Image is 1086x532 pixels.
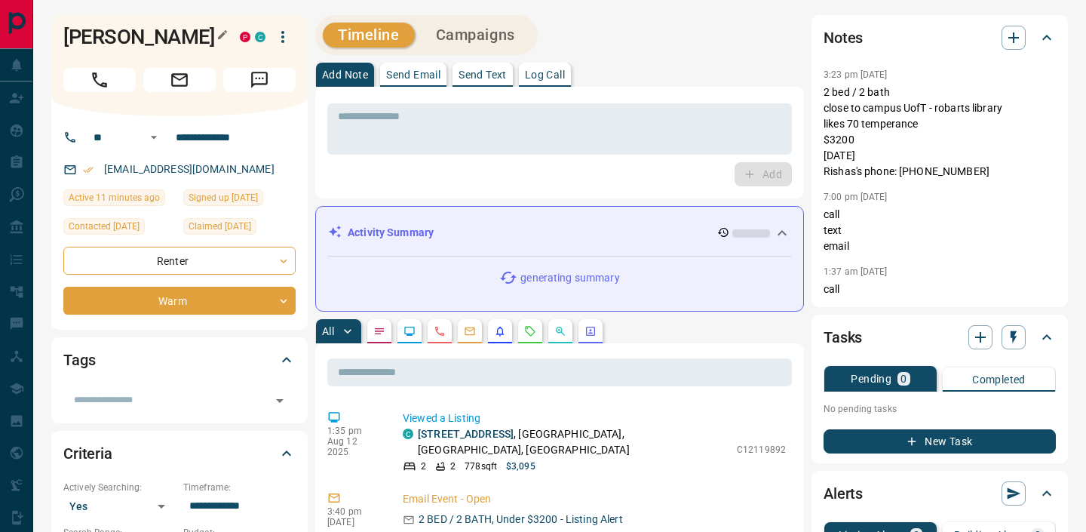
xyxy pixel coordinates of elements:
[851,374,891,384] p: Pending
[322,69,368,80] p: Add Note
[824,266,888,277] p: 1:37 am [DATE]
[418,428,514,440] a: [STREET_ADDRESS]
[322,326,334,337] p: All
[223,68,296,92] span: Message
[419,512,623,527] p: 2 BED / 2 BATH, Under $3200 - Listing Alert
[824,85,1056,180] p: 2 bed / 2 bath close to campus UofT - robarts library likes 70 temperance $3200 [DATE] Rishas's p...
[323,23,415,48] button: Timeline
[524,325,536,337] svg: Requests
[386,69,440,80] p: Send Email
[403,325,416,337] svg: Lead Browsing Activity
[240,32,250,42] div: property.ca
[824,192,888,202] p: 7:00 pm [DATE]
[584,325,597,337] svg: Agent Actions
[63,68,136,92] span: Call
[824,398,1056,420] p: No pending tasks
[403,429,413,439] div: condos.ca
[63,342,296,378] div: Tags
[824,207,1056,254] p: call text email
[824,319,1056,355] div: Tasks
[63,441,112,466] h2: Criteria
[63,218,176,239] div: Thu May 29 2025
[69,219,140,234] span: Contacted [DATE]
[63,25,217,49] h1: [PERSON_NAME]
[737,443,786,457] p: C12119892
[69,190,160,205] span: Active 11 minutes ago
[63,189,176,211] div: Tue Aug 12 2025
[459,69,507,80] p: Send Text
[824,26,863,50] h2: Notes
[506,460,535,473] p: $3,095
[63,247,296,275] div: Renter
[403,491,786,507] p: Email Event - Open
[189,219,251,234] span: Claimed [DATE]
[418,426,729,458] p: , [GEOGRAPHIC_DATA], [GEOGRAPHIC_DATA], [GEOGRAPHIC_DATA]
[824,325,862,349] h2: Tasks
[183,218,296,239] div: Sat Jul 05 2025
[403,411,786,426] p: Viewed a Listing
[824,475,1056,512] div: Alerts
[183,481,296,494] p: Timeframe:
[465,460,497,473] p: 778 sqft
[900,374,907,384] p: 0
[183,189,296,211] div: Fri Apr 25 2025
[494,325,506,337] svg: Listing Alerts
[824,481,863,506] h2: Alerts
[327,517,380,527] p: [DATE]
[554,325,566,337] svg: Opportunities
[348,225,434,241] p: Activity Summary
[972,374,1026,385] p: Completed
[464,325,476,337] svg: Emails
[63,494,176,518] div: Yes
[421,460,426,473] p: 2
[328,219,791,247] div: Activity Summary
[63,348,95,372] h2: Tags
[824,281,1056,297] p: call
[450,460,456,473] p: 2
[63,435,296,472] div: Criteria
[434,325,446,337] svg: Calls
[143,68,216,92] span: Email
[525,69,565,80] p: Log Call
[421,23,530,48] button: Campaigns
[104,163,275,175] a: [EMAIL_ADDRESS][DOMAIN_NAME]
[189,190,258,205] span: Signed up [DATE]
[63,287,296,315] div: Warm
[327,436,380,457] p: Aug 12 2025
[327,506,380,517] p: 3:40 pm
[83,165,94,175] svg: Email Verified
[327,426,380,436] p: 1:35 pm
[63,481,176,494] p: Actively Searching:
[269,390,290,411] button: Open
[255,32,265,42] div: condos.ca
[145,128,163,146] button: Open
[520,270,619,286] p: generating summary
[824,69,888,80] p: 3:23 pm [DATE]
[824,20,1056,56] div: Notes
[824,429,1056,454] button: New Task
[373,325,385,337] svg: Notes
